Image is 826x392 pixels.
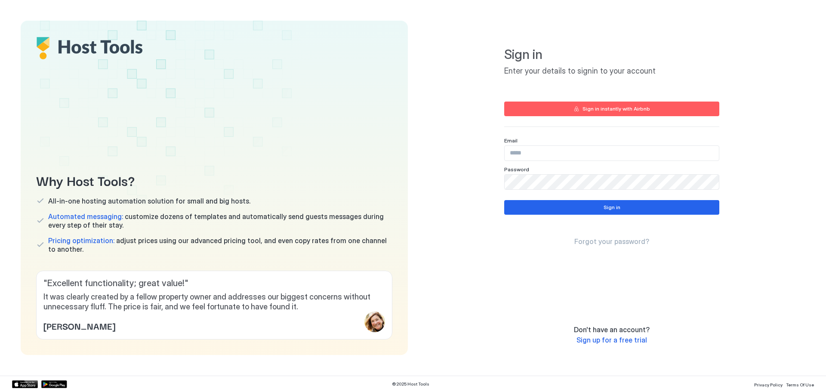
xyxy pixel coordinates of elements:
[754,380,783,389] a: Privacy Policy
[786,380,814,389] a: Terms Of Use
[504,166,529,173] span: Password
[41,380,67,388] a: Google Play Store
[392,381,429,387] span: © 2025 Host Tools
[754,382,783,387] span: Privacy Policy
[576,336,647,344] span: Sign up for a free trial
[505,175,719,189] input: Input Field
[43,319,115,332] span: [PERSON_NAME]
[574,325,650,334] span: Don't have an account?
[504,102,719,116] button: Sign in instantly with Airbnb
[604,204,620,211] div: Sign in
[576,336,647,345] a: Sign up for a free trial
[504,137,518,144] span: Email
[48,197,250,205] span: All-in-one hosting automation solution for small and big hosts.
[786,382,814,387] span: Terms Of Use
[43,292,385,312] span: It was clearly created by a fellow property owner and addresses our biggest concerns without unne...
[43,278,385,289] span: " Excellent functionality; great value! "
[12,380,38,388] a: App Store
[364,312,385,332] div: profile
[48,212,123,221] span: Automated messaging:
[504,66,719,76] span: Enter your details to signin to your account
[583,105,650,113] div: Sign in instantly with Airbnb
[505,146,719,161] input: Input Field
[48,236,392,253] span: adjust prices using our advanced pricing tool, and even copy rates from one channel to another.
[48,236,114,245] span: Pricing optimization:
[504,46,719,63] span: Sign in
[574,237,649,246] a: Forgot your password?
[36,170,392,190] span: Why Host Tools?
[48,212,392,229] span: customize dozens of templates and automatically send guests messages during every step of their s...
[504,200,719,215] button: Sign in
